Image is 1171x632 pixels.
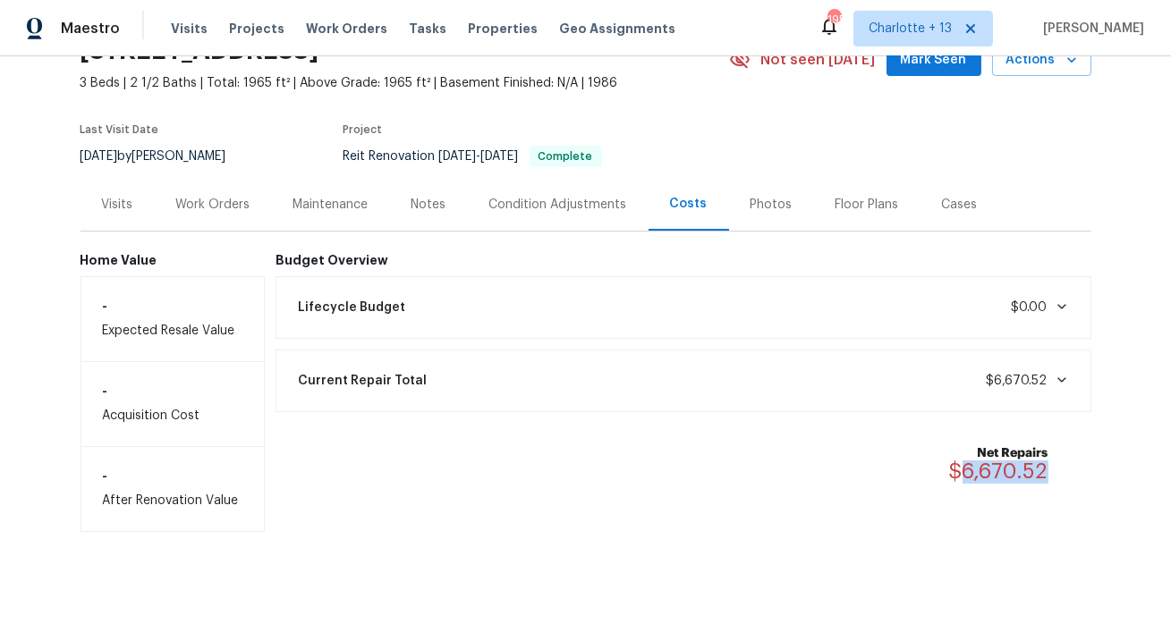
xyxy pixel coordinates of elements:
span: Tasks [409,22,446,35]
div: Work Orders [176,196,250,214]
span: Projects [229,20,284,38]
span: 3 Beds | 2 1/2 Baths | Total: 1965 ft² | Above Grade: 1965 ft² | Basement Finished: N/A | 1986 [81,74,729,92]
span: Last Visit Date [81,124,159,135]
button: Mark Seen [887,44,981,77]
div: Visits [102,196,133,214]
h6: Budget Overview [276,253,1091,267]
div: 195 [827,11,840,29]
div: Maintenance [293,196,369,214]
span: Geo Assignments [559,20,675,38]
span: Project [344,124,383,135]
div: Acquisition Cost [81,362,266,446]
div: Costs [670,195,708,213]
h6: - [103,468,243,483]
div: Condition Adjustments [489,196,627,214]
span: Work Orders [306,20,387,38]
div: Cases [942,196,978,214]
span: Lifecycle Budget [298,299,405,316]
div: Photos [751,196,793,214]
span: Mark Seen [901,49,967,72]
span: [PERSON_NAME] [1036,20,1144,38]
h6: - [103,383,243,398]
button: Actions [992,44,1091,77]
span: Visits [171,20,208,38]
span: - [439,150,519,163]
span: Properties [468,20,538,38]
div: Expected Resale Value [81,276,266,362]
b: Net Repairs [949,444,1048,462]
div: by [PERSON_NAME] [81,146,248,167]
h2: [STREET_ADDRESS] [81,42,319,60]
span: Maestro [61,20,120,38]
span: [DATE] [481,150,519,163]
span: Charlotte + 13 [869,20,952,38]
span: Reit Renovation [344,150,602,163]
h6: Home Value [81,253,266,267]
span: [DATE] [81,150,118,163]
div: After Renovation Value [81,446,266,532]
h6: - [103,299,243,313]
span: $0.00 [1012,301,1048,314]
span: $6,670.52 [949,460,1048,482]
span: Not seen [DATE] [761,51,876,69]
div: Floor Plans [836,196,899,214]
div: Notes [412,196,446,214]
span: Complete [531,151,600,162]
span: Current Repair Total [298,372,427,390]
span: [DATE] [439,150,477,163]
span: $6,670.52 [987,375,1048,387]
span: Actions [1006,49,1077,72]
